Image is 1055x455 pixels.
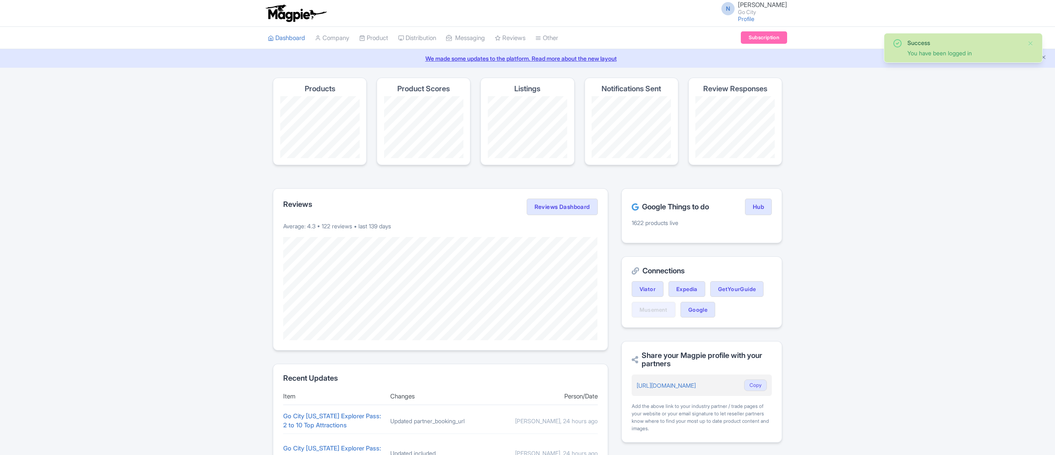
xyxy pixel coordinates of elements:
div: You have been logged in [907,49,1021,57]
h4: Products [305,85,335,93]
a: Reviews [495,27,525,50]
h2: Share your Magpie profile with your partners [632,351,772,368]
img: logo-ab69f6fb50320c5b225c76a69d11143b.png [264,4,328,22]
a: Dashboard [268,27,305,50]
span: [PERSON_NAME] [738,1,787,9]
h2: Reviews [283,200,312,209]
a: Go City [US_STATE] Explorer Pass: 2 to 10 Top Attractions [283,412,381,429]
a: Messaging [446,27,485,50]
a: Viator [632,281,664,297]
a: Subscription [741,31,787,44]
h4: Product Scores [397,85,450,93]
div: Add the above link to your industry partner / trade pages of your website or your email signature... [632,403,772,432]
div: [PERSON_NAME], 24 hours ago [497,417,598,425]
a: Product [359,27,388,50]
a: Expedia [668,281,705,297]
button: Close announcement [1041,53,1047,63]
a: Other [535,27,558,50]
span: N [721,2,735,15]
h4: Review Responses [703,85,767,93]
p: Average: 4.3 • 122 reviews • last 139 days [283,222,598,230]
p: 1622 products live [632,218,772,227]
h2: Connections [632,267,772,275]
div: Person/Date [497,392,598,401]
div: Changes [390,392,491,401]
h4: Listings [514,85,540,93]
button: Close [1027,38,1034,48]
div: Updated partner_booking_url [390,417,491,425]
a: Google [680,302,715,318]
a: Reviews Dashboard [527,199,598,215]
h2: Recent Updates [283,374,598,382]
a: Distribution [398,27,436,50]
h4: Notifications Sent [601,85,661,93]
h2: Google Things to do [632,203,709,211]
a: Hub [745,199,772,215]
a: GetYourGuide [710,281,764,297]
a: Profile [738,15,754,22]
button: Copy [744,379,767,391]
a: Company [315,27,349,50]
a: [URL][DOMAIN_NAME] [637,382,696,389]
div: Success [907,38,1021,47]
a: N [PERSON_NAME] Go City [716,2,787,15]
a: Musement [632,302,675,318]
div: Item [283,392,384,401]
a: We made some updates to the platform. Read more about the new layout [5,54,1050,63]
small: Go City [738,9,787,15]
